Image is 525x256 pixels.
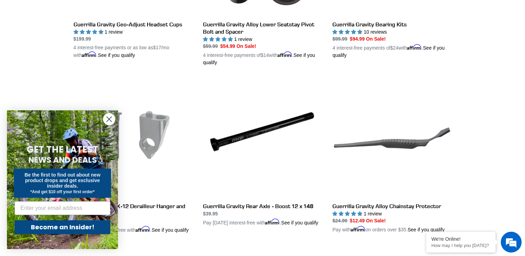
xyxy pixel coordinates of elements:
span: *And get $10 off your first order* [30,189,94,194]
span: NEWS AND DEALS [28,154,97,165]
span: Be the first to find out about new product drops and get exclusive insider deals. [25,172,101,189]
input: Enter your email address [15,201,110,215]
div: We're Online! [431,236,490,242]
button: Become an Insider! [15,220,110,234]
span: GET THE LATEST [27,143,98,156]
p: How may I help you today? [431,243,490,248]
button: Close dialog [103,113,115,125]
